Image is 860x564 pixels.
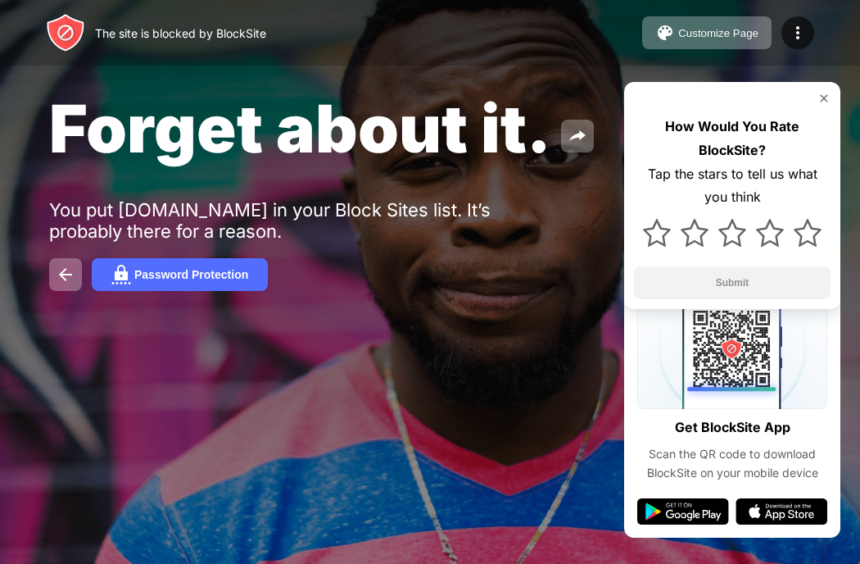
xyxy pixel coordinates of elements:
[718,219,746,247] img: star.svg
[681,219,708,247] img: star.svg
[642,16,772,49] button: Customize Page
[95,26,266,40] div: The site is blocked by BlockSite
[634,115,831,162] div: How Would You Rate BlockSite?
[794,219,822,247] img: star.svg
[736,498,827,525] img: app-store.svg
[634,162,831,210] div: Tap the stars to tell us what you think
[49,199,555,242] div: You put [DOMAIN_NAME] in your Block Sites list. It’s probably there for a reason.
[111,265,131,284] img: password.svg
[634,266,831,299] button: Submit
[788,23,808,43] img: menu-icon.svg
[655,23,675,43] img: pallet.svg
[675,416,790,439] div: Get BlockSite App
[637,498,729,525] img: google-play.svg
[49,89,551,168] span: Forget about it.
[56,265,75,284] img: back.svg
[678,27,758,39] div: Customize Page
[92,258,268,291] button: Password Protection
[568,126,587,146] img: share.svg
[756,219,784,247] img: star.svg
[817,92,831,105] img: rate-us-close.svg
[643,219,671,247] img: star.svg
[46,13,85,52] img: header-logo.svg
[134,268,248,281] div: Password Protection
[637,445,827,482] div: Scan the QR code to download BlockSite on your mobile device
